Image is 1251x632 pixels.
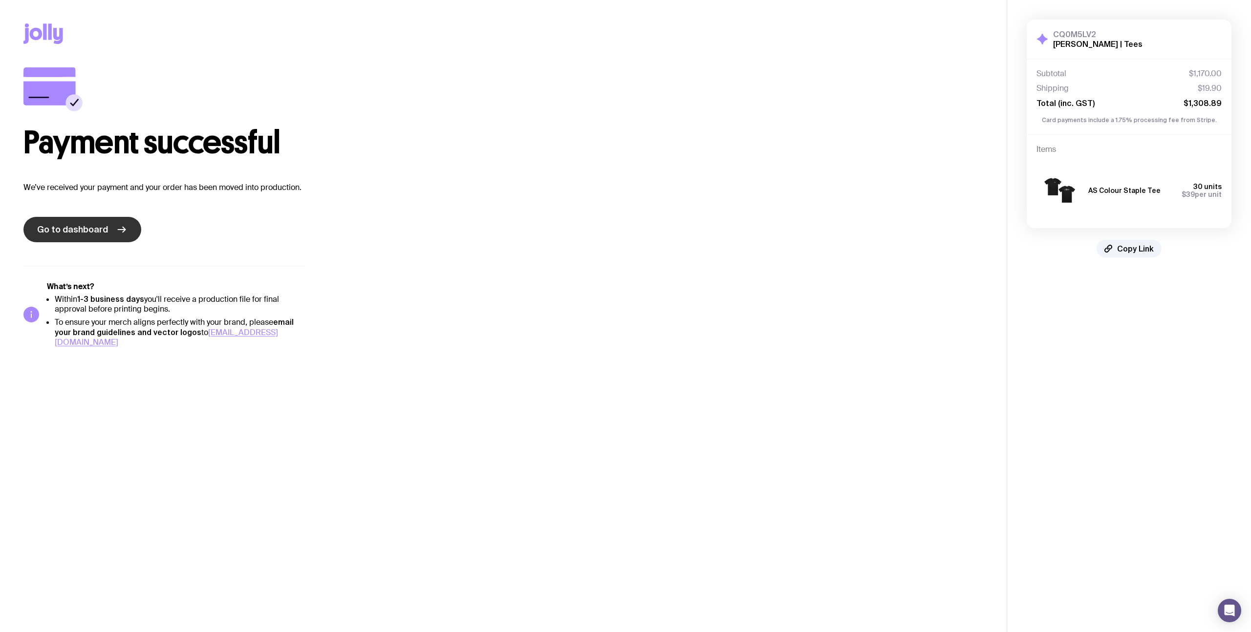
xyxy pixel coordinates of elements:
a: Go to dashboard [23,217,141,242]
h3: CQ0M5LV2 [1053,29,1143,39]
h5: What’s next? [47,282,305,292]
button: Copy Link [1097,240,1162,257]
span: Go to dashboard [37,224,108,235]
p: Card payments include a 1.75% processing fee from Stripe. [1036,116,1222,125]
a: [EMAIL_ADDRESS][DOMAIN_NAME] [55,327,278,347]
span: Shipping [1036,84,1069,93]
span: $1,170.00 [1189,69,1222,79]
span: per unit [1182,190,1222,198]
strong: email your brand guidelines and vector logos [55,317,294,337]
span: $39 [1182,190,1195,198]
h4: Items [1036,145,1222,154]
li: Within you'll receive a production file for final approval before printing begins. [55,294,305,314]
span: 30 units [1193,183,1222,190]
span: Subtotal [1036,69,1066,79]
span: $1,308.89 [1184,98,1222,108]
p: We’ve received your payment and your order has been moved into production. [23,182,983,193]
h3: AS Colour Staple Tee [1088,187,1161,194]
span: Total (inc. GST) [1036,98,1095,108]
div: Open Intercom Messenger [1218,599,1241,622]
strong: 1-3 business days [77,295,144,303]
span: Copy Link [1117,244,1154,253]
h1: Payment successful [23,127,983,158]
li: To ensure your merch aligns perfectly with your brand, please to [55,317,305,347]
span: $19.90 [1198,84,1222,93]
h2: [PERSON_NAME] | Tees [1053,39,1143,49]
